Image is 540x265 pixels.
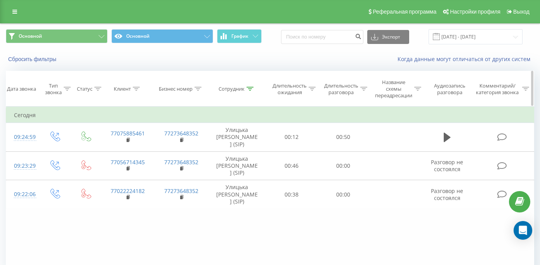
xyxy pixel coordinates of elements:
a: 77273648352 [164,158,198,166]
span: График [231,33,248,39]
span: Разговор не состоялся [431,158,463,173]
div: Длительность ожидания [273,82,307,96]
div: 09:24:59 [14,130,31,145]
div: Тип звонка [45,82,62,96]
div: 09:22:06 [14,187,31,202]
td: 00:38 [266,180,318,209]
div: Аудиозапись разговора [429,82,470,96]
div: Дата звонка [7,86,36,92]
div: Статус [77,86,92,92]
td: 00:50 [317,123,369,152]
button: Основной [6,29,108,43]
span: Основной [19,33,42,39]
div: Клиент [114,86,131,92]
div: Длительность разговора [324,82,358,96]
td: Сегодня [6,107,534,123]
input: Поиск по номеру [281,30,363,44]
div: Open Intercom Messenger [514,221,532,240]
span: Выход [513,9,530,15]
span: Настройки профиля [450,9,500,15]
a: 77273648352 [164,130,198,137]
button: График [217,29,262,43]
div: Бизнес номер [159,86,193,92]
span: Разговор не состоялся [431,187,463,202]
td: 00:12 [266,123,318,152]
a: Когда данные могут отличаться от других систем [398,55,534,63]
a: 77273648352 [164,187,198,195]
td: Улицька [PERSON_NAME] (SIP) [208,123,266,152]
a: 77022224182 [111,187,145,195]
button: Экспорт [367,30,409,44]
a: 77056714345 [111,158,145,166]
button: Сбросить фильтры [6,56,60,63]
div: Сотрудник [219,86,245,92]
div: Название схемы переадресации [375,79,412,99]
td: 00:00 [317,180,369,209]
td: Улицька [PERSON_NAME] (SIP) [208,180,266,209]
td: 00:46 [266,151,318,180]
a: 77075885461 [111,130,145,137]
span: Реферальная программа [373,9,436,15]
button: Основной [111,29,213,43]
td: Улицька [PERSON_NAME] (SIP) [208,151,266,180]
td: 00:00 [317,151,369,180]
div: Комментарий/категория звонка [475,82,520,96]
div: 09:23:29 [14,158,31,174]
